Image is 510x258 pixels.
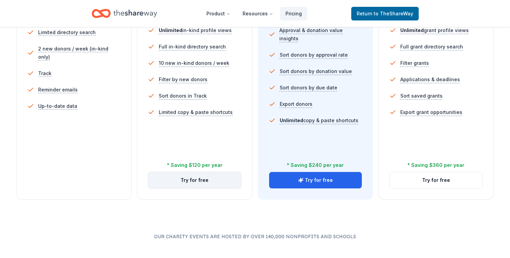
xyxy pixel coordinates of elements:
button: Try for free [390,172,482,188]
span: Filter by new donors [159,75,207,84]
span: 2 new donors / week (in-kind only) [38,45,121,61]
a: Returnto TheShareWay [351,7,419,20]
a: Home [92,5,157,21]
span: Approval & donation value insights [279,26,362,43]
span: Full grant directory search [400,43,463,51]
span: Sort donors in Track [159,92,207,100]
button: Try for free [148,172,241,188]
span: Sort donors by donation value [280,67,352,75]
button: Product [201,7,236,20]
span: in-kind profile views [159,27,232,33]
span: Sort saved grants [400,92,443,100]
button: Resources [237,7,279,20]
span: Unlimited [159,27,182,33]
span: Sort donors by approval rate [280,51,348,59]
span: copy & paste shortcuts [280,117,358,123]
span: Reminder emails [38,86,78,94]
button: Try for free [269,172,362,188]
span: 10 new in-kind donors / week [159,59,229,67]
div: * Saving $360 per year [407,161,464,169]
span: Limited directory search [38,28,96,37]
span: Limited copy & paste shortcuts [159,108,233,116]
p: Our charity events are hosted by over 140,000 nonprofits and schools [16,232,494,241]
span: Export grant opportunities [400,108,462,116]
span: Unlimited [400,27,424,33]
span: Export donors [280,100,312,108]
span: Full in-kind directory search [159,43,226,51]
span: Applications & deadlines [400,75,460,84]
span: Track [38,69,51,77]
span: Up-to-date data [38,102,77,110]
span: Sort donors by due date [280,84,337,92]
div: * Saving $240 per year [287,161,344,169]
nav: Main [201,5,307,21]
span: grant profile views [400,27,469,33]
a: Pricing [280,7,307,20]
div: * Saving $120 per year [167,161,222,169]
span: Unlimited [280,117,303,123]
span: Return [357,10,413,18]
span: Filter grants [400,59,429,67]
span: to TheShareWay [374,11,413,16]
